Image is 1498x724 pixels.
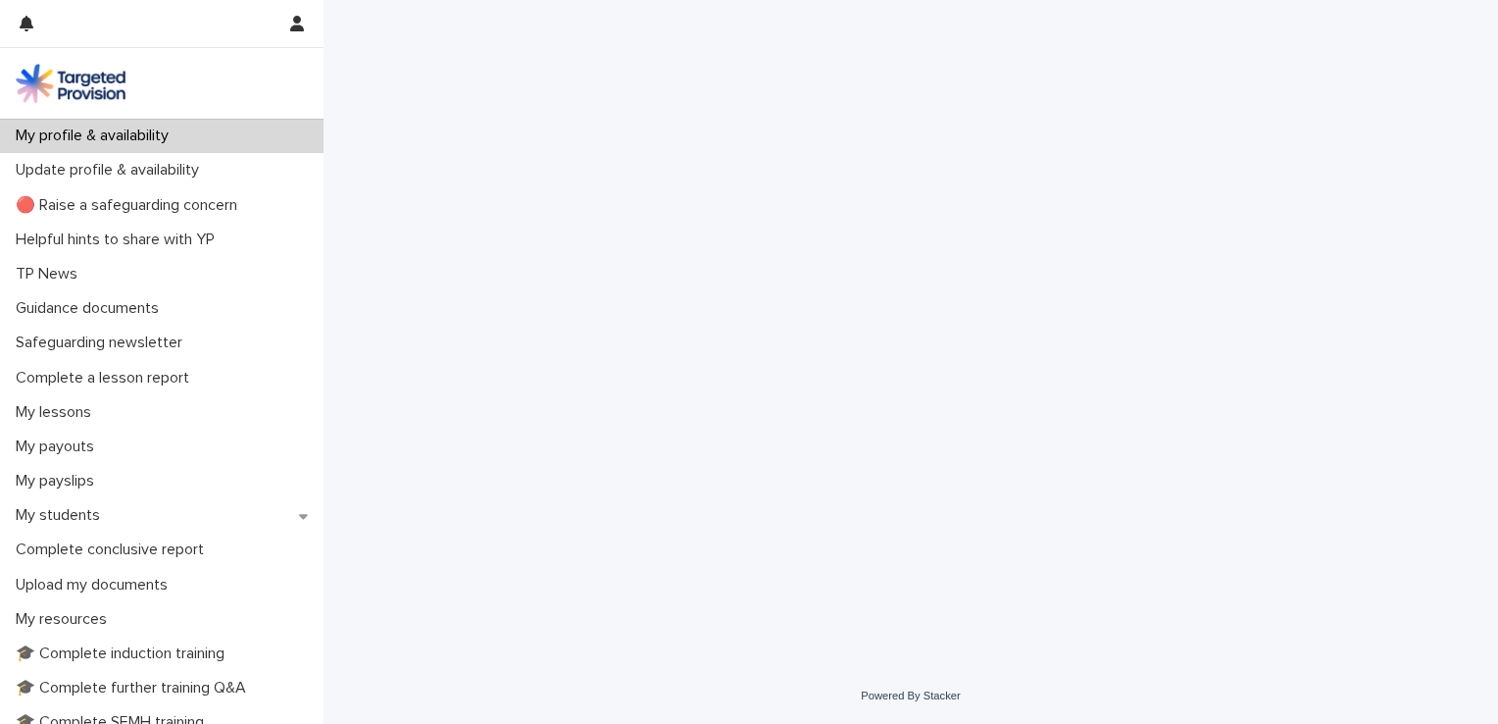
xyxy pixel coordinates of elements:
p: Update profile & availability [8,161,215,180]
p: My profile & availability [8,127,184,145]
p: Helpful hints to share with YP [8,231,230,249]
img: M5nRWzHhSzIhMunXDL62 [16,64,125,103]
p: 🔴 Raise a safeguarding concern [8,196,253,215]
p: Complete a lesson report [8,369,205,388]
p: My payouts [8,438,110,456]
p: Safeguarding newsletter [8,334,198,352]
p: Complete conclusive report [8,541,220,559]
p: My students [8,506,116,525]
p: 🎓 Complete induction training [8,645,240,663]
p: My payslips [8,472,110,491]
p: Upload my documents [8,576,183,595]
p: My resources [8,610,123,629]
p: TP News [8,265,93,284]
p: 🎓 Complete further training Q&A [8,679,262,698]
p: Guidance documents [8,299,175,318]
p: My lessons [8,403,107,422]
a: Powered By Stacker [861,690,960,701]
